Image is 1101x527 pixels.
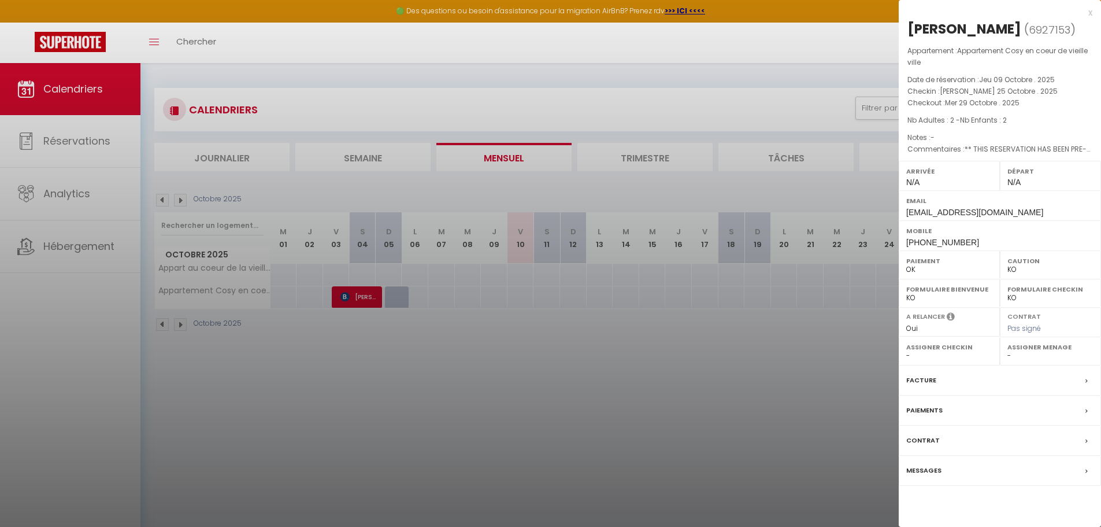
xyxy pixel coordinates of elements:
label: Formulaire Bienvenue [906,283,992,295]
label: Paiement [906,255,992,267]
span: 6927153 [1029,23,1070,37]
p: Notes : [907,132,1092,143]
label: Contrat [906,434,940,447]
div: [PERSON_NAME] [907,20,1021,38]
label: Assigner Checkin [906,341,992,353]
span: Jeu 09 Octobre . 2025 [979,75,1055,84]
span: Mer 29 Octobre . 2025 [945,98,1020,108]
span: [PERSON_NAME] 25 Octobre . 2025 [940,86,1058,96]
label: Messages [906,465,941,477]
label: Assigner Menage [1007,341,1093,353]
label: Départ [1007,165,1093,177]
label: Paiements [906,404,943,417]
span: Nb Enfants : 2 [960,115,1007,125]
span: N/A [1007,178,1021,187]
i: Sélectionner OUI si vous souhaiter envoyer les séquences de messages post-checkout [947,312,955,325]
label: Formulaire Checkin [1007,283,1093,295]
p: Appartement : [907,45,1092,68]
label: Mobile [906,225,1093,237]
p: Checkout : [907,97,1092,109]
label: A relancer [906,312,945,322]
span: [EMAIL_ADDRESS][DOMAIN_NAME] [906,208,1043,217]
p: Commentaires : [907,143,1092,155]
label: Arrivée [906,165,992,177]
span: Appartement Cosy en coeur de vieille ville [907,46,1088,67]
label: Email [906,195,1093,207]
span: N/A [906,178,920,187]
span: Nb Adultes : 2 - [907,115,1007,125]
label: Facture [906,374,936,386]
span: - [931,132,935,142]
label: Caution [1007,255,1093,267]
span: Pas signé [1007,323,1041,333]
span: [PHONE_NUMBER] [906,238,979,247]
label: Contrat [1007,312,1041,319]
span: ( ) [1024,21,1076,38]
div: x [899,6,1092,20]
p: Date de réservation : [907,74,1092,86]
p: Checkin : [907,86,1092,97]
